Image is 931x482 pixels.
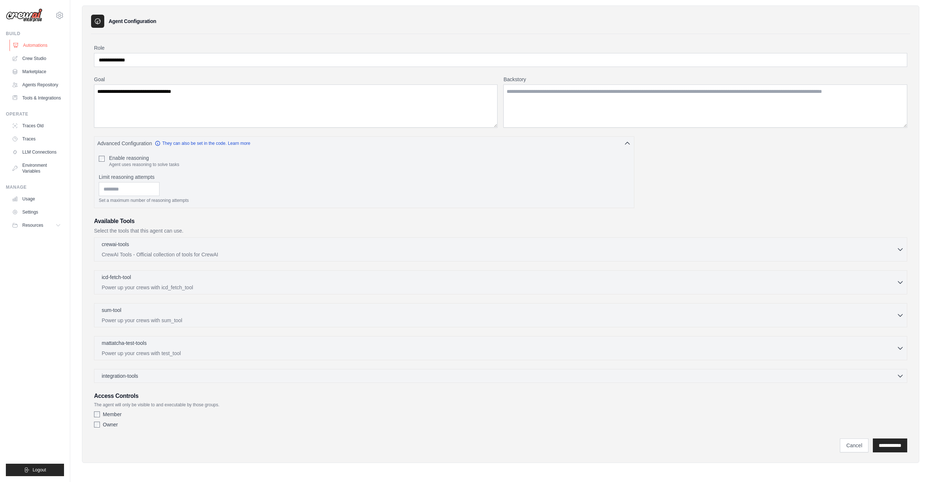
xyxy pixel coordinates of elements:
[97,274,904,291] button: icd-fetch-tool Power up your crews with icd_fetch_tool
[102,317,897,324] p: Power up your crews with sum_tool
[9,79,64,91] a: Agents Repository
[97,372,904,380] button: integration-tools
[94,137,634,150] button: Advanced Configuration They can also be set in the code. Learn more
[9,193,64,205] a: Usage
[99,197,630,203] p: Set a maximum number of reasoning attempts
[94,44,907,52] label: Role
[102,241,129,248] p: crewai-tools
[10,39,65,51] a: Automations
[9,219,64,231] button: Resources
[6,31,64,37] div: Build
[9,206,64,218] a: Settings
[102,372,138,380] span: integration-tools
[6,111,64,117] div: Operate
[109,162,179,167] p: Agent uses reasoning to solve tasks
[9,53,64,64] a: Crew Studio
[155,140,250,146] a: They can also be set in the code. Learn more
[97,339,904,357] button: mattatcha-test-tools Power up your crews with test_tool
[99,173,630,181] label: Limit reasoning attempts
[33,467,46,473] span: Logout
[94,217,907,226] h3: Available Tools
[9,133,64,145] a: Traces
[102,306,121,314] p: sum-tool
[6,8,42,22] img: Logo
[94,227,907,234] p: Select the tools that this agent can use.
[22,222,43,228] span: Resources
[6,464,64,476] button: Logout
[94,392,907,400] h3: Access Controls
[97,306,904,324] button: sum-tool Power up your crews with sum_tool
[102,284,897,291] p: Power up your crews with icd_fetch_tool
[102,339,147,347] p: mattatcha-test-tools
[9,120,64,132] a: Traces Old
[6,184,64,190] div: Manage
[94,76,498,83] label: Goal
[103,421,118,428] label: Owner
[9,66,64,78] a: Marketplace
[109,154,179,162] label: Enable reasoning
[9,159,64,177] a: Environment Variables
[9,146,64,158] a: LLM Connections
[840,438,868,452] a: Cancel
[97,241,904,258] button: crewai-tools CrewAI Tools - Official collection of tools for CrewAI
[9,92,64,104] a: Tools & Integrations
[102,274,131,281] p: icd-fetch-tool
[102,251,897,258] p: CrewAI Tools - Official collection of tools for CrewAI
[97,140,152,147] span: Advanced Configuration
[109,18,156,25] h3: Agent Configuration
[103,411,121,418] label: Member
[102,350,897,357] p: Power up your crews with test_tool
[94,402,907,408] p: The agent will only be visible to and executable by those groups.
[503,76,907,83] label: Backstory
